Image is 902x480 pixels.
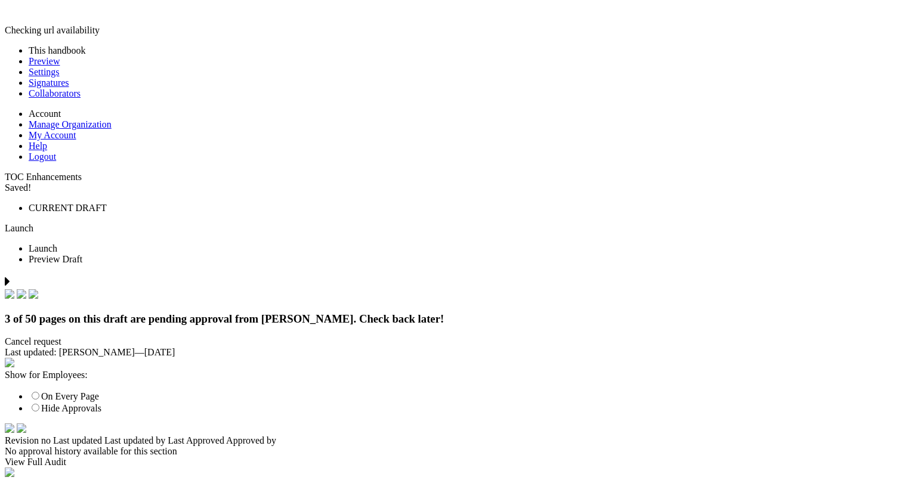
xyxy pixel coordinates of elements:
[29,109,897,119] li: Account
[5,347,57,357] span: Last updated:
[29,45,897,56] li: This handbook
[5,25,100,35] span: Checking url availability
[29,67,60,77] a: Settings
[29,203,107,213] span: CURRENT DRAFT
[5,358,14,367] img: eye_approvals.svg
[5,370,88,380] span: Show for Employees:
[29,88,81,98] a: Collaborators
[59,347,135,357] span: [PERSON_NAME]
[29,254,82,264] span: Preview Draft
[29,78,69,88] a: Signatures
[5,172,82,182] span: TOC Enhancements
[5,347,897,358] div: —
[17,423,26,433] img: arrow-down-white.svg
[5,446,177,456] span: No approval history available for this section
[53,435,102,445] span: Last updated
[29,151,56,162] a: Logout
[29,289,38,299] img: check.svg
[5,423,14,433] img: time.svg
[32,404,39,411] input: Hide Approvals
[144,347,175,357] span: [DATE]
[32,392,39,400] input: On Every Page
[5,223,33,233] a: Launch
[29,243,57,253] span: Launch
[226,435,276,445] span: Approved by
[29,119,112,129] a: Manage Organization
[69,312,444,325] span: on this draft are pending approval from [PERSON_NAME]. Check back later!
[29,391,99,401] label: On Every Page
[104,435,165,445] span: Last updated by
[5,467,14,477] img: approvals_airmason.svg
[17,289,26,299] img: check.svg
[5,312,66,325] span: 3 of 50 pages
[5,336,61,346] span: Cancel request
[29,403,101,413] label: Hide Approvals
[5,435,51,445] span: Revision no
[5,457,897,467] div: View Full Audit
[29,141,47,151] a: Help
[168,435,224,445] span: Last Approved
[5,289,14,299] img: check.svg
[5,182,31,193] span: Saved!
[29,130,76,140] a: My Account
[29,56,60,66] a: Preview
